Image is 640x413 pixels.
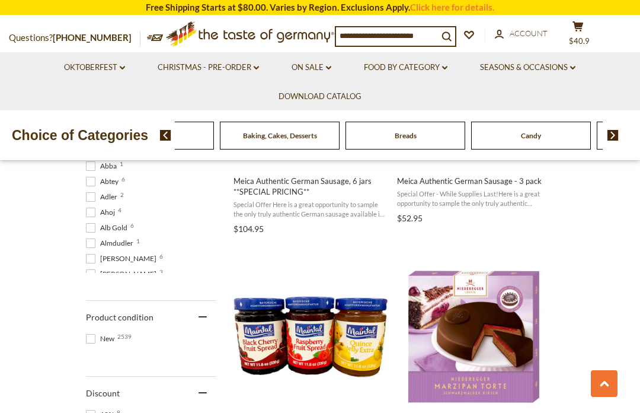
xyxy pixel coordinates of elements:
a: Click here for details. [410,2,494,12]
img: next arrow [607,130,619,141]
span: Special Offer - While Supplies Last!Here is a great opportunity to sample the only truly authenti... [397,189,551,208]
span: Meica Authentic German Sausage - 3 pack [397,176,551,186]
p: Questions? [9,30,140,46]
span: Abtey [86,176,122,187]
span: 4 [118,207,121,213]
span: 3 [159,269,163,275]
span: [PERSON_NAME] [86,253,160,264]
span: Almdudler [86,238,137,249]
span: 1 [120,161,123,167]
span: Special Offer Here is a great opportunity to sample the only truly authentic German sausage avail... [233,200,387,218]
span: Account [510,28,548,38]
a: Food By Category [364,61,447,74]
span: $40.9 [569,36,590,46]
a: [PHONE_NUMBER] [53,32,132,43]
span: 6 [121,176,125,182]
span: New [86,333,118,344]
span: 6 [130,223,134,228]
span: Ahoj [86,207,119,218]
span: 2 [120,192,124,198]
span: Discount [86,388,120,398]
span: Abba [86,161,120,171]
img: previous arrow [160,130,171,141]
button: $40.9 [560,21,596,50]
a: Oktoberfest [64,61,125,74]
a: Christmas - PRE-ORDER [158,61,259,74]
span: Adler [86,192,121,202]
span: Meica Authentic German Sausage, 6 jars **SPECIAL PRICING** [233,176,387,197]
a: Account [495,27,548,40]
span: [PERSON_NAME] [86,269,160,279]
a: On Sale [292,61,331,74]
span: 2539 [117,333,132,339]
span: Alb Gold [86,223,131,233]
span: $52.95 [397,213,423,223]
a: Baking, Cakes, Desserts [243,131,317,140]
span: 6 [159,253,163,259]
a: Download Catalog [279,90,361,103]
span: 1 [136,238,140,244]
a: Breads [395,131,417,140]
span: Product condition [86,312,153,322]
span: $104.95 [233,224,264,234]
a: Seasons & Occasions [480,61,575,74]
a: Candy [521,131,541,140]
